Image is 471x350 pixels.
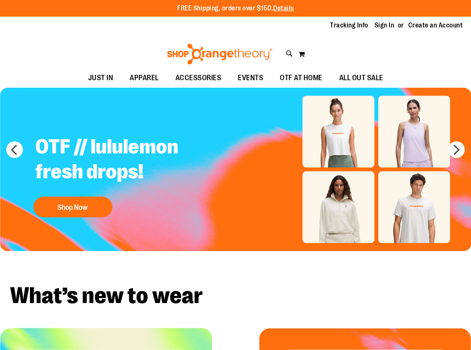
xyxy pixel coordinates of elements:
span: OTF AT HOME [280,69,323,87]
p: FREE Shipping, orders over $150. [177,4,294,13]
span: ACCESSORIES [175,69,222,87]
button: Shop Now [33,197,112,217]
a: Tracking Info [330,21,368,30]
h2: OTF // lululemon fresh drops! [29,128,236,192]
span: JUST IN [88,69,113,87]
h2: What’s new to wear [10,284,461,307]
img: Shop Orangetheory [166,44,274,64]
a: Sign In [375,21,395,30]
button: next [448,141,465,158]
a: Details [273,5,294,12]
span: ALL OUT SALE [339,69,383,87]
span: APPAREL [130,69,159,87]
a: Create an Account [408,21,463,30]
button: prev [6,141,23,158]
span: EVENTS [238,69,263,87]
